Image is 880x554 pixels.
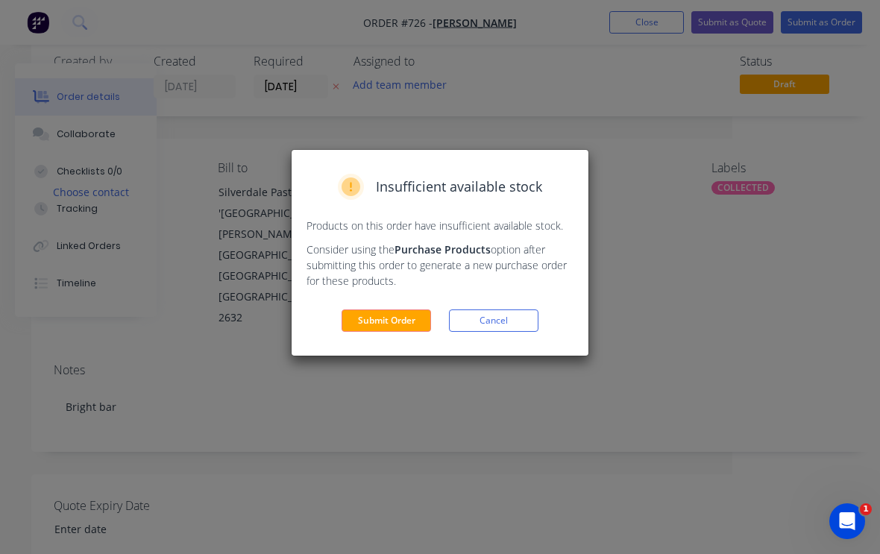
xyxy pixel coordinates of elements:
[395,242,491,256] strong: Purchase Products
[860,503,872,515] span: 1
[829,503,865,539] iframe: Intercom live chat
[342,309,431,332] button: Submit Order
[307,242,573,289] p: Consider using the option after submitting this order to generate a new purchase order for these ...
[376,177,542,197] span: Insufficient available stock
[449,309,538,332] button: Cancel
[307,218,573,233] p: Products on this order have insufficient available stock.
